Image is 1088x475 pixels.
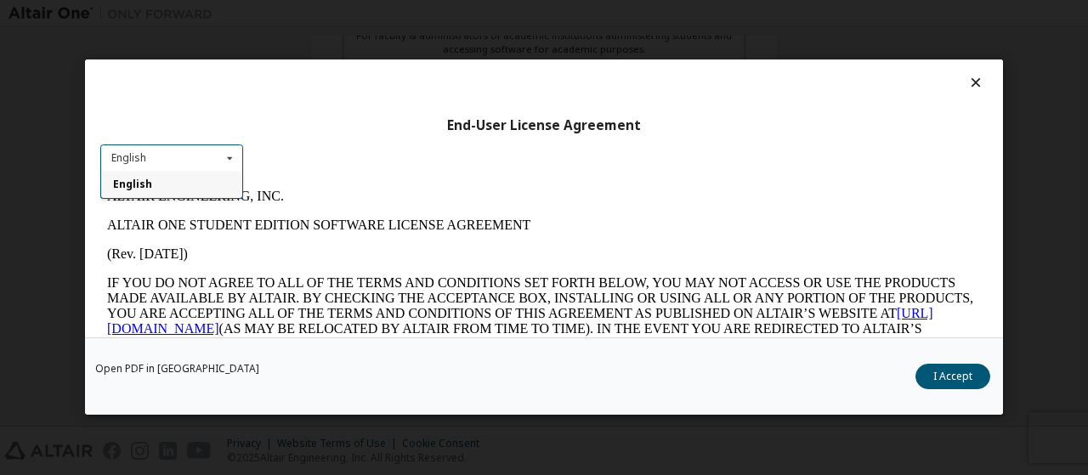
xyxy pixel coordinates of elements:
a: [URL][DOMAIN_NAME] [7,124,833,154]
span: English [113,178,152,192]
div: End-User License Agreement [100,117,988,134]
p: IF YOU DO NOT AGREE TO ALL OF THE TERMS AND CONDITIONS SET FORTH BELOW, YOU MAY NOT ACCESS OR USE... [7,93,881,216]
p: ALTAIR ONE STUDENT EDITION SOFTWARE LICENSE AGREEMENT [7,36,881,51]
p: (Rev. [DATE]) [7,65,881,80]
p: ALTAIR ENGINEERING, INC. [7,7,881,22]
div: English [111,153,146,163]
button: I Accept [915,365,990,390]
a: Open PDF in [GEOGRAPHIC_DATA] [95,365,259,375]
